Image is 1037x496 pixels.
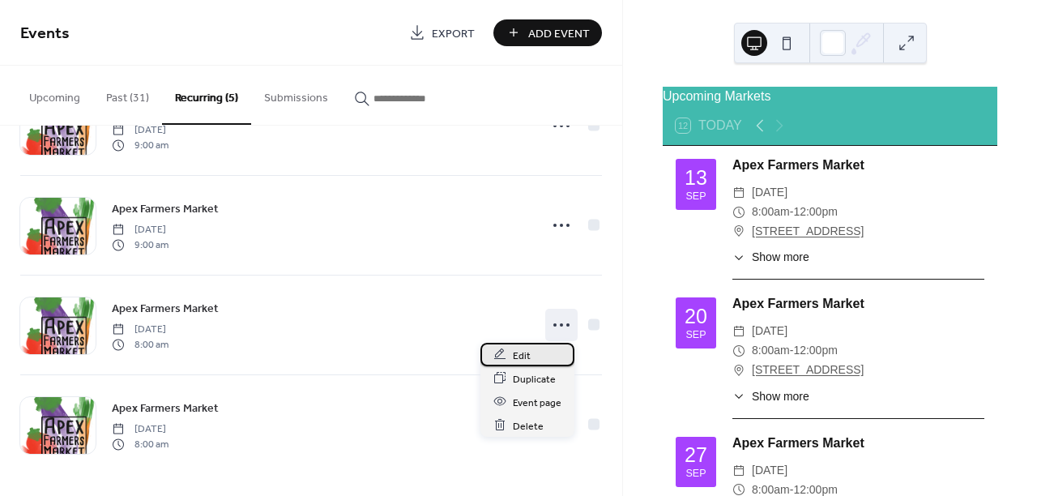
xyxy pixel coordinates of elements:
[732,461,745,481] div: ​
[112,323,169,337] span: [DATE]
[685,468,706,479] div: Sep
[112,123,169,138] span: [DATE]
[752,341,790,361] span: 8:00am
[685,191,706,202] div: Sep
[793,203,837,222] span: 12:00pm
[513,347,531,364] span: Edit
[112,400,219,417] span: Apex Farmers Market
[112,301,219,318] span: Apex Farmers Market
[112,223,169,237] span: [DATE]
[513,370,556,387] span: Duplicate
[663,87,997,106] div: Upcoming Markets
[112,199,219,218] a: Apex Farmers Market
[685,168,707,188] div: 13
[493,19,602,46] button: Add Event
[112,299,219,318] a: Apex Farmers Market
[732,183,745,203] div: ​
[790,203,794,222] span: -
[732,322,745,341] div: ​
[513,417,544,434] span: Delete
[732,156,984,175] div: Apex Farmers Market
[752,388,809,405] span: Show more
[112,237,169,252] span: 9:00 am
[397,19,487,46] a: Export
[732,341,745,361] div: ​
[732,249,745,266] div: ​
[16,66,93,123] button: Upcoming
[752,222,864,242] a: [STREET_ADDRESS]
[752,249,809,266] span: Show more
[752,322,787,341] span: [DATE]
[793,341,837,361] span: 12:00pm
[112,138,169,152] span: 9:00 am
[732,294,984,314] div: Apex Farmers Market
[513,394,561,411] span: Event page
[20,18,70,49] span: Events
[732,249,809,266] button: ​Show more
[112,422,169,437] span: [DATE]
[528,25,590,42] span: Add Event
[790,341,794,361] span: -
[112,437,169,451] span: 8:00 am
[112,337,169,352] span: 8:00 am
[93,66,162,123] button: Past (31)
[732,388,809,405] button: ​Show more
[685,330,706,340] div: Sep
[752,361,864,380] a: [STREET_ADDRESS]
[112,399,219,417] a: Apex Farmers Market
[432,25,475,42] span: Export
[685,306,707,327] div: 20
[162,66,251,125] button: Recurring (5)
[732,222,745,242] div: ​
[752,203,790,222] span: 8:00am
[752,461,787,481] span: [DATE]
[732,361,745,380] div: ​
[732,434,984,453] div: Apex Farmers Market
[251,66,341,123] button: Submissions
[752,183,787,203] span: [DATE]
[732,388,745,405] div: ​
[685,445,707,465] div: 27
[732,203,745,222] div: ​
[112,201,219,218] span: Apex Farmers Market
